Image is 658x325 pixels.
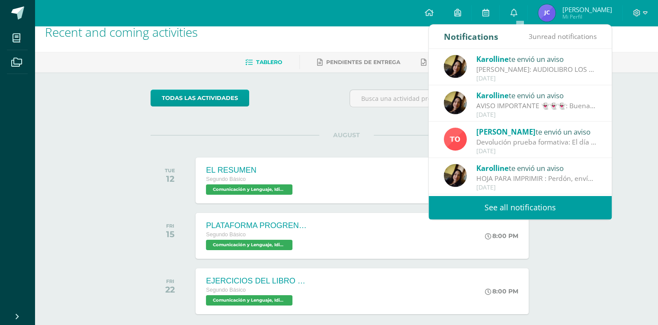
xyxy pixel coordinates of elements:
div: te envió un aviso [476,53,597,64]
img: fb79f5a91a3aae58e4c0de196cfe63c7.png [444,164,467,187]
div: HOJA PARA IMPRIMIR : Perdón, envío documento para impresión. Gracias. [476,174,597,183]
span: Karolline [476,54,509,64]
a: Entregadas [421,55,469,69]
div: [DATE] [476,184,597,191]
span: Comunicación y Lenguaje, Idioma Español 'C' [206,184,292,195]
div: 8:00 PM [485,287,518,295]
span: Pendientes de entrega [326,59,400,65]
div: [DATE] [476,111,597,119]
div: te envió un aviso [476,162,597,174]
div: te envió un aviso [476,90,597,101]
a: Pendientes de entrega [317,55,400,69]
div: TUE [165,167,175,174]
div: [DATE] [476,148,597,155]
a: See all notifications [429,196,612,219]
div: AVISO IMPORTANTE 👻👻👻: Buenas tardes chicos!! No olviden trabajar en plataforma Progrentis. Gracias [476,101,597,111]
div: [DATE] [476,75,597,82]
div: Notifications [444,25,498,48]
span: Mi Perfil [562,13,612,20]
span: Tablero [256,59,282,65]
div: PLATAFORMA PROGRENTIS [206,221,310,230]
div: ODILO: AUDIOLIBRO LOS SONÁMBULOS: Buenas tardes chicos, se ha habilitado el audiolibro LOS SONÁMB... [476,64,597,74]
div: 22 [165,284,175,295]
span: Recent and coming activities [45,24,198,40]
img: dc13916477827c5964e411bc3b1e6715.png [538,4,555,22]
div: 12 [165,174,175,184]
div: Devolución prueba formativa: El día de hoy se devuelve prueba formativa, se da la opción de traer... [476,137,597,147]
span: Comunicación y Lenguaje, Idioma Español 'C' [206,240,292,250]
div: EL RESUMEN [206,166,295,175]
span: Segundo Básico [206,232,246,238]
div: 15 [166,229,174,239]
span: 3 [529,32,533,41]
span: Karolline [476,90,509,100]
a: todas las Actividades [151,90,249,106]
div: EJERCICIOS DEL LIBRO DE TEXTO [206,277,310,286]
div: FRI [166,223,174,229]
div: FRI [165,278,175,284]
input: Busca una actividad próxima aquí... [350,90,542,107]
span: Segundo Básico [206,176,246,182]
a: Tablero [245,55,282,69]
span: [PERSON_NAME] [476,127,536,137]
img: 756ce12fb1b4cf9faf9189d656ca7749.png [444,128,467,151]
span: [PERSON_NAME] [562,5,612,14]
span: unread notifications [529,32,597,41]
span: AUGUST [319,131,374,139]
img: fb79f5a91a3aae58e4c0de196cfe63c7.png [444,91,467,114]
img: fb79f5a91a3aae58e4c0de196cfe63c7.png [444,55,467,78]
span: Karolline [476,163,509,173]
span: Comunicación y Lenguaje, Idioma Español 'C' [206,295,292,306]
div: 8:00 PM [485,232,518,240]
span: Segundo Básico [206,287,246,293]
div: te envió un aviso [476,126,597,137]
